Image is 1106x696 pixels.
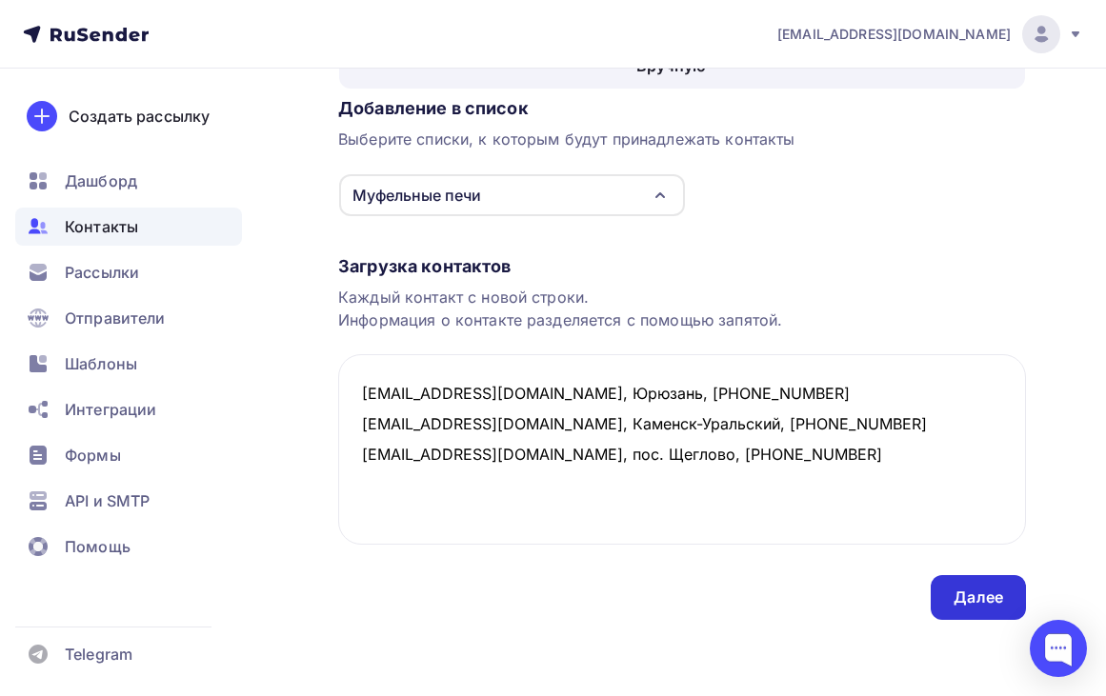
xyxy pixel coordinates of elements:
span: Интеграции [65,398,156,421]
div: Добавление в список [338,97,1026,120]
span: Telegram [65,643,132,666]
a: Формы [15,436,242,474]
span: Дашборд [65,169,137,192]
span: Отправители [65,307,166,329]
div: Загрузка контактов [338,255,1026,278]
a: Отправители [15,299,242,337]
span: Рассылки [65,261,139,284]
span: Контакты [65,215,138,238]
div: Создать рассылку [69,105,210,128]
span: Шаблоны [65,352,137,375]
button: Муфельные печи [338,173,686,217]
div: Далее [954,587,1003,608]
a: Рассылки [15,253,242,291]
span: API и SMTP [65,489,150,512]
a: Контакты [15,208,242,246]
a: Шаблоны [15,345,242,383]
span: Помощь [65,535,131,558]
div: Муфельные печи [352,184,481,207]
div: Каждый контакт с новой строки. Информация о контакте разделяется с помощью запятой. [338,286,1026,331]
a: Дашборд [15,162,242,200]
a: [EMAIL_ADDRESS][DOMAIN_NAME] [777,15,1083,53]
span: Формы [65,444,121,467]
div: Выберите списки, к которым будут принадлежать контакты [338,128,1026,150]
span: [EMAIL_ADDRESS][DOMAIN_NAME] [777,25,1011,44]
